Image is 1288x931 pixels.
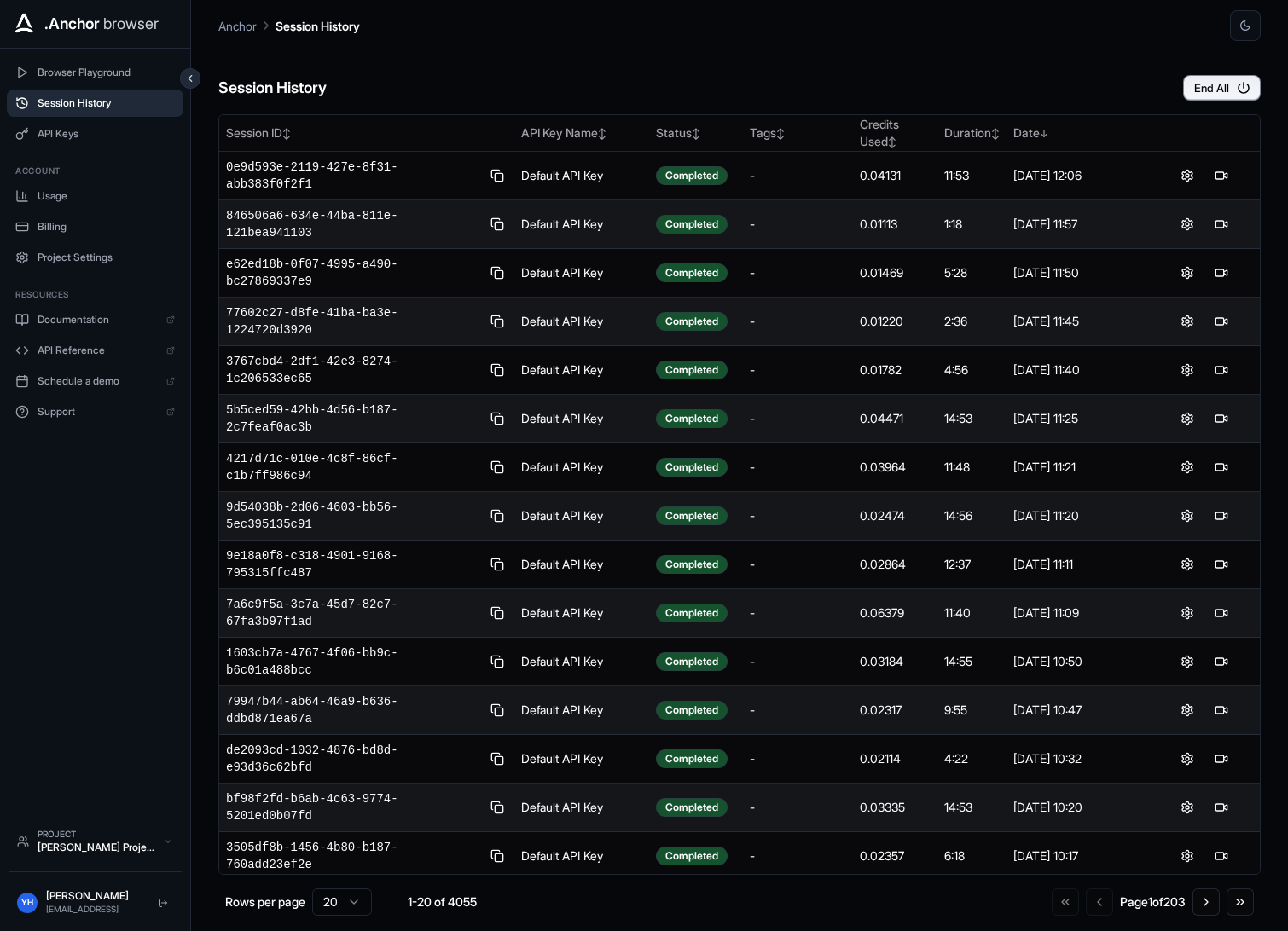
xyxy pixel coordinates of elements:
[656,798,728,817] div: Completed
[656,263,728,282] div: Completed
[38,96,175,110] span: Session History
[225,893,305,911] p: Rows per page
[1013,361,1143,379] div: [DATE] 11:40
[38,344,158,357] span: API Reference
[656,166,728,185] div: Completed
[750,507,846,524] div: -
[38,374,158,388] span: Schedule a demo
[750,124,846,142] div: Tags
[750,216,846,233] div: -
[860,216,931,233] div: 0.01113
[656,555,728,574] div: Completed
[860,507,931,524] div: 0.02474
[514,638,649,686] td: Default API Key
[226,304,480,338] span: 77602c27-d8fe-41ba-ba3e-1224720d3920
[38,313,158,327] span: Documentation
[944,410,1000,427] div: 14:53
[7,120,183,147] button: API Keys
[750,313,846,330] div: -
[656,847,728,865] div: Completed
[1013,799,1143,816] div: [DATE] 10:20
[46,903,144,916] div: [EMAIL_ADDRESS]
[7,306,183,333] a: Documentation
[944,847,1000,864] div: 6:18
[860,847,931,864] div: 0.02357
[514,784,649,832] td: Default API Key
[656,652,728,671] div: Completed
[282,127,291,140] span: ↕
[1013,459,1143,476] div: [DATE] 11:21
[750,653,846,670] div: -
[15,165,175,177] h3: Account
[860,604,931,622] div: 0.06379
[860,459,931,476] div: 0.03964
[860,116,931,150] div: Credits Used
[1013,216,1143,233] div: [DATE] 11:57
[38,828,154,841] div: Project
[656,749,728,768] div: Completed
[38,127,175,141] span: API Keys
[1013,124,1143,142] div: Date
[888,136,896,148] span: ↕
[1013,702,1143,719] div: [DATE] 10:47
[10,10,38,38] img: Anchor Icon
[218,76,327,101] h6: Session History
[1013,507,1143,524] div: [DATE] 11:20
[944,313,1000,330] div: 2:36
[750,167,846,184] div: -
[226,207,480,241] span: 846506a6-634e-44ba-811e-121bea941103
[46,889,144,903] div: [PERSON_NAME]
[226,742,480,776] span: de2093cd-1032-4876-bd8d-e93d36c62bfd
[944,556,1000,573] div: 12:37
[399,893,484,911] div: 1-20 of 4055
[656,361,728,379] div: Completed
[1013,750,1143,767] div: [DATE] 10:32
[226,499,480,533] span: 9d54038b-2d06-4603-bb56-5ec395135c91
[226,790,480,824] span: bf98f2fd-b6ab-4c63-9774-5201ed0b07fd
[38,841,154,854] div: [PERSON_NAME] Project
[514,395,649,443] td: Default API Key
[944,604,1000,622] div: 11:40
[226,402,480,436] span: 5b5ced59-42bb-4d56-b187-2c7feaf0ac3b
[7,182,183,210] button: Usage
[7,367,183,395] a: Schedule a demo
[656,215,728,234] div: Completed
[38,251,175,264] span: Project Settings
[226,159,480,193] span: 0e9d593e-2119-427e-8f31-abb383f0f2f1
[276,17,360,35] p: Session History
[226,839,480,873] span: 3505df8b-1456-4b80-b187-760add23ef2e
[1183,75,1261,101] button: End All
[38,405,158,419] span: Support
[1013,556,1143,573] div: [DATE] 11:11
[860,264,931,281] div: 0.01469
[860,556,931,573] div: 0.02864
[944,459,1000,476] div: 11:48
[226,693,480,727] span: 79947b44-ab64-46a9-b636-ddbd871ea67a
[226,596,480,630] span: 7a6c9f5a-3c7a-45d7-82c7-67fa3b97f1ad
[218,16,360,35] nav: breadcrumb
[514,541,649,589] td: Default API Key
[226,450,480,484] span: 4217d71c-010e-4c8f-86cf-c1b7ff986c94
[7,337,183,364] a: API Reference
[750,799,846,816] div: -
[944,507,1000,524] div: 14:56
[860,653,931,670] div: 0.03184
[944,799,1000,816] div: 14:53
[514,200,649,249] td: Default API Key
[944,361,1000,379] div: 4:56
[1013,167,1143,184] div: [DATE] 12:06
[750,410,846,427] div: -
[514,686,649,735] td: Default API Key
[153,893,173,913] button: Logout
[750,264,846,281] div: -
[750,604,846,622] div: -
[514,443,649,492] td: Default API Key
[9,821,182,861] button: Project[PERSON_NAME] Project
[944,750,1000,767] div: 4:22
[776,127,785,140] span: ↕
[1013,264,1143,281] div: [DATE] 11:50
[750,361,846,379] div: -
[226,353,480,387] span: 3767cbd4-2df1-42e3-8274-1c206533ec65
[1040,127,1048,140] span: ↓
[226,256,480,290] span: e62ed18b-0f07-4995-a490-bc27869337e9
